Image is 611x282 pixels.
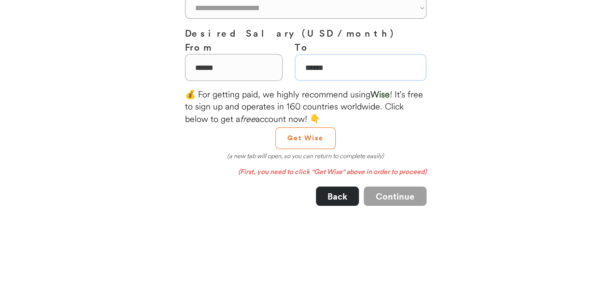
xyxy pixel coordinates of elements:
em: (First, you need to click "Get Wise" above in order to proceed) [238,167,426,176]
h3: From [185,40,283,54]
em: free [240,113,256,124]
button: Back [316,187,359,206]
div: 💰 For getting paid, we highly recommend using ! It's free to sign up and operates in 160 countrie... [185,88,426,125]
font: Wise [370,89,390,100]
button: Continue [364,187,426,206]
button: Get Wise [275,127,336,149]
h3: Desired Salary (USD / month) [185,26,426,40]
h3: To [295,40,426,54]
em: (a new tab will open, so you can return to complete easily) [227,152,384,160]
